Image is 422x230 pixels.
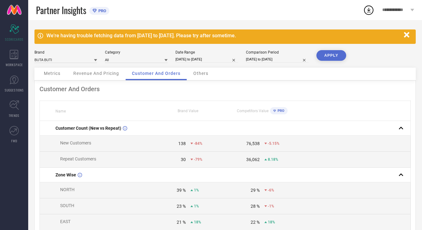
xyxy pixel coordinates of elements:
[55,126,121,131] span: Customer Count (New vs Repeat)
[132,71,180,76] span: Customer And Orders
[44,71,60,76] span: Metrics
[11,139,17,143] span: FWD
[46,33,401,39] div: We're having trouble fetching data from [DATE] to [DATE]. Please try after sometime.
[6,62,23,67] span: WORKSPACE
[55,109,66,113] span: Name
[194,157,202,162] span: -79%
[60,187,75,192] span: NORTH
[177,204,186,209] div: 23 %
[9,113,19,118] span: TRENDS
[36,4,86,17] span: Partner Insights
[251,220,260,225] div: 22 %
[268,188,274,192] span: -6%
[39,85,411,93] div: Customer And Orders
[194,188,199,192] span: 1%
[251,188,260,193] div: 29 %
[60,156,96,161] span: Repeat Customers
[246,157,260,162] div: 36,062
[34,50,97,55] div: Brand
[60,203,74,208] span: SOUTH
[178,109,198,113] span: Brand Value
[178,141,186,146] div: 138
[55,172,76,177] span: Zone Wise
[246,141,260,146] div: 76,538
[363,4,374,16] div: Open download list
[175,56,238,63] input: Select date range
[194,204,199,208] span: 1%
[316,50,346,61] button: APPLY
[194,220,201,224] span: 18%
[251,204,260,209] div: 28 %
[246,50,309,55] div: Comparison Period
[276,109,284,113] span: PRO
[175,50,238,55] div: Date Range
[193,71,208,76] span: Others
[60,219,70,224] span: EAST
[246,56,309,63] input: Select comparison period
[177,188,186,193] div: 39 %
[268,141,279,146] span: -5.15%
[73,71,119,76] span: Revenue And Pricing
[268,220,275,224] span: 18%
[268,157,278,162] span: 8.18%
[105,50,168,55] div: Category
[268,204,274,208] span: -1%
[5,88,24,92] span: SUGGESTIONS
[237,109,268,113] span: Competitors Value
[181,157,186,162] div: 30
[60,140,91,145] span: New Customers
[5,37,23,42] span: SCORECARDS
[177,220,186,225] div: 21 %
[194,141,202,146] span: -84%
[97,8,106,13] span: PRO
